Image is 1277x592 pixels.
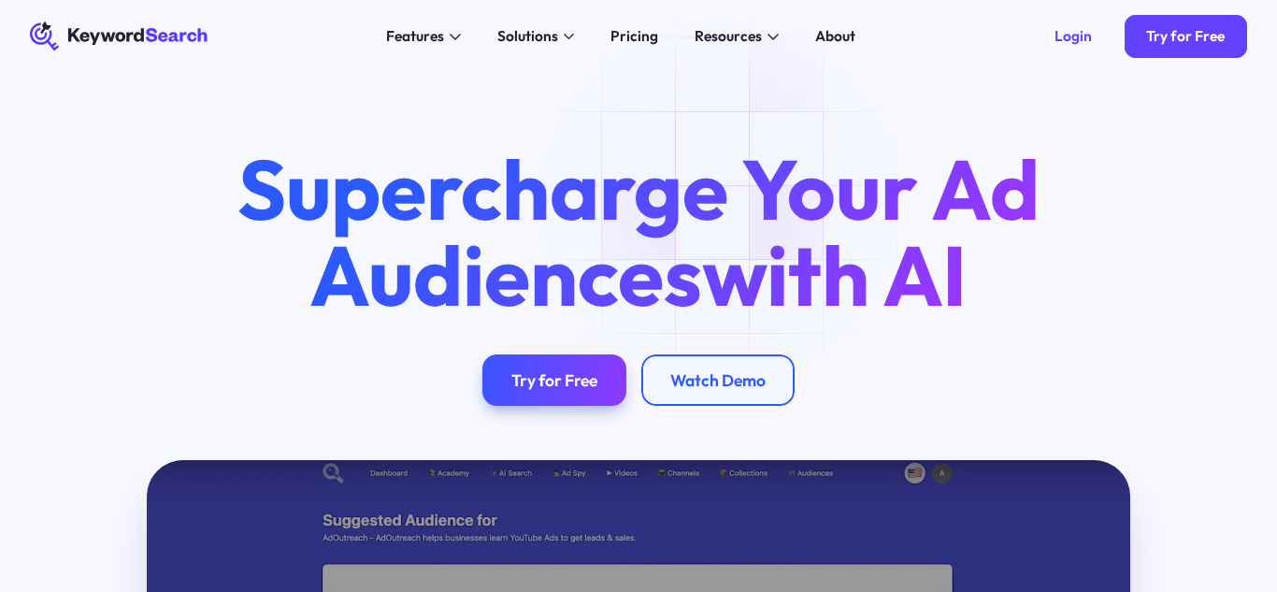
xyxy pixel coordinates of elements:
[599,22,668,51] a: Pricing
[670,370,766,391] div: Watch Demo
[815,25,855,47] div: About
[695,25,762,47] div: Resources
[702,222,967,327] span: with AI
[610,25,658,47] div: Pricing
[386,25,444,47] div: Features
[804,22,866,51] a: About
[511,370,597,391] div: Try for Free
[1055,27,1092,45] div: Login
[1125,15,1247,59] a: Try for Free
[497,25,558,47] div: Solutions
[482,354,626,406] a: Try for Free
[1146,27,1225,45] div: Try for Free
[1033,15,1114,59] a: Login
[201,146,1075,319] h1: Supercharge Your Ad Audiences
